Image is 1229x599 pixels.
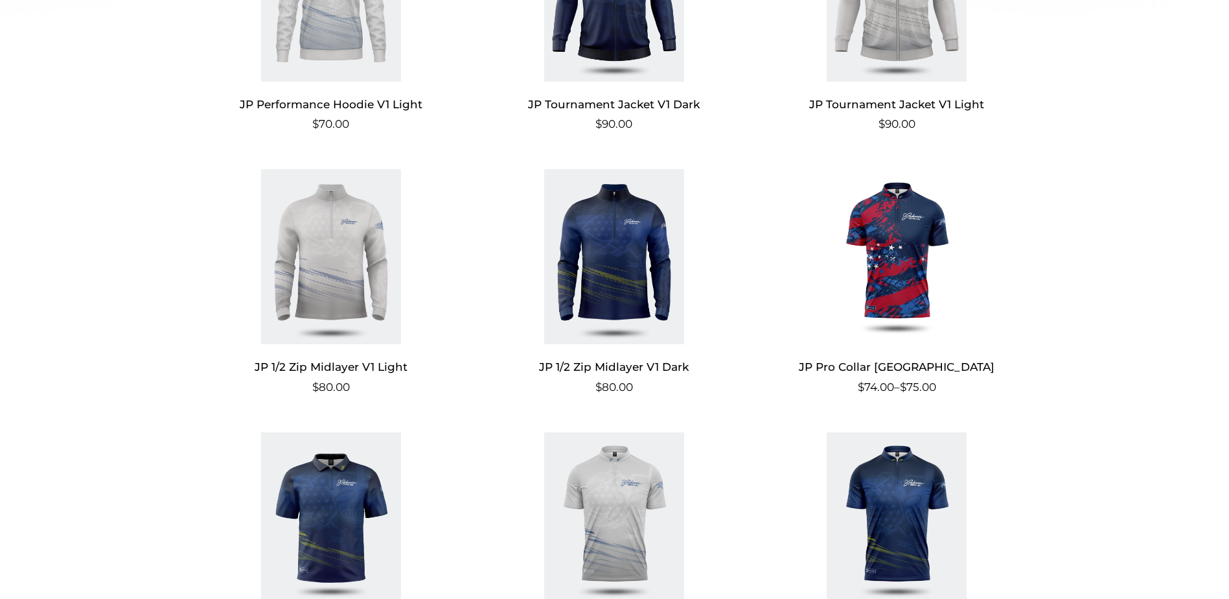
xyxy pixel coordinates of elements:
[205,169,457,395] a: JP 1/2 Zip Midlayer V1 Light $80.00
[879,117,885,130] span: $
[771,92,1023,116] h2: JP Tournament Jacket V1 Light
[900,381,906,393] span: $
[771,355,1023,379] h2: JP Pro Collar [GEOGRAPHIC_DATA]
[879,117,915,130] bdi: 90.00
[595,117,632,130] bdi: 90.00
[595,381,633,393] bdi: 80.00
[771,379,1023,396] span: –
[771,169,1023,344] img: JP Pro Collar USA
[488,355,740,379] h2: JP 1/2 Zip Midlayer V1 Dark
[595,117,602,130] span: $
[488,169,740,344] img: JP 1/2 Zip Midlayer V1 Dark
[312,381,319,393] span: $
[205,169,457,344] img: JP 1/2 Zip Midlayer V1 Light
[488,92,740,116] h2: JP Tournament Jacket V1 Dark
[771,169,1023,395] a: JP Pro Collar [GEOGRAPHIC_DATA] $74.00–$75.00
[205,92,457,116] h2: JP Performance Hoodie V1 Light
[900,381,936,393] bdi: 75.00
[858,381,894,393] bdi: 74.00
[312,117,349,130] bdi: 70.00
[595,381,602,393] span: $
[312,381,350,393] bdi: 80.00
[205,355,457,379] h2: JP 1/2 Zip Midlayer V1 Light
[312,117,319,130] span: $
[488,169,740,395] a: JP 1/2 Zip Midlayer V1 Dark $80.00
[858,381,864,393] span: $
